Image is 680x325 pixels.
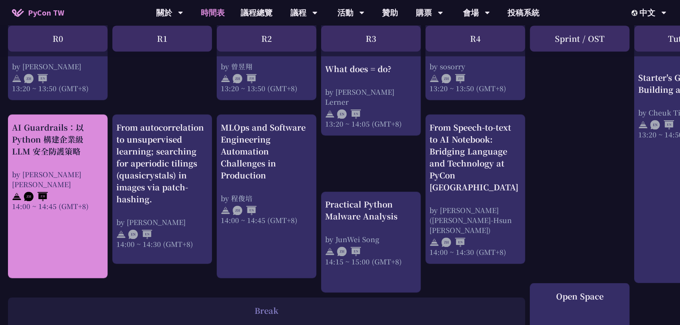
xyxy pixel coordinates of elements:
div: 13:20 ~ 13:50 (GMT+8) [221,83,312,93]
div: MLOps and Software Engineering Automation Challenges in Production [221,121,312,181]
img: ZHZH.38617ef.svg [24,192,48,201]
div: by 程俊培 [221,193,312,203]
div: by [PERSON_NAME] [PERSON_NAME] [12,169,104,189]
img: Locale Icon [631,10,639,16]
div: by 曾昱翔 [221,61,312,71]
a: From autocorrelation to unsupervised learning; searching for aperiodic tilings (quasicrystals) in... [116,121,208,257]
div: 13:20 ~ 13:50 (GMT+8) [429,83,521,93]
div: R4 [425,25,525,51]
div: What does = do? [325,63,417,74]
div: R3 [321,25,421,51]
a: PyCon TW [4,3,72,23]
div: R0 [8,25,108,51]
div: R1 [112,25,212,51]
img: svg+xml;base64,PHN2ZyB4bWxucz0iaHR0cDovL3d3dy53My5vcmcvMjAwMC9zdmciIHdpZHRoPSIyNCIgaGVpZ2h0PSIyNC... [221,74,230,83]
a: AI Guardrails：以 Python 構建企業級 LLM 安全防護策略 by [PERSON_NAME] [PERSON_NAME] 14:00 ~ 14:45 (GMT+8) [12,121,104,271]
a: What does = do? by [PERSON_NAME] Lerner 13:20 ~ 14:05 (GMT+8) [325,2,417,129]
div: by [PERSON_NAME] Lerner [325,86,417,106]
div: From Speech-to-text to AI Notebook: Bridging Language and Technology at PyCon [GEOGRAPHIC_DATA] [429,121,521,193]
a: From Speech-to-text to AI Notebook: Bridging Language and Technology at PyCon [GEOGRAPHIC_DATA] b... [429,121,521,257]
div: AI Guardrails：以 Python 構建企業級 LLM 安全防護策略 [12,121,104,157]
div: 13:20 ~ 13:50 (GMT+8) [12,83,104,93]
div: by [PERSON_NAME] [12,61,104,71]
div: 14:15 ~ 15:00 (GMT+8) [325,256,417,266]
div: Open Space [534,290,625,302]
span: PyCon TW [28,7,64,19]
div: 13:20 ~ 14:05 (GMT+8) [325,118,417,128]
img: ZHEN.371966e.svg [233,206,257,215]
img: svg+xml;base64,PHN2ZyB4bWxucz0iaHR0cDovL3d3dy53My5vcmcvMjAwMC9zdmciIHdpZHRoPSIyNCIgaGVpZ2h0PSIyNC... [12,74,22,83]
div: Sprint / OST [530,25,629,51]
div: 14:00 ~ 14:45 (GMT+8) [221,215,312,225]
div: 14:00 ~ 14:30 (GMT+8) [116,239,208,249]
div: by [PERSON_NAME]([PERSON_NAME]-Hsun [PERSON_NAME]) [429,205,521,235]
div: R2 [217,25,316,51]
img: svg+xml;base64,PHN2ZyB4bWxucz0iaHR0cDovL3d3dy53My5vcmcvMjAwMC9zdmciIHdpZHRoPSIyNCIgaGVpZ2h0PSIyNC... [116,229,126,239]
img: ENEN.5a408d1.svg [128,229,152,239]
div: by JunWei Song [325,234,417,244]
img: ZHEN.371966e.svg [337,247,361,256]
a: MLOps and Software Engineering Automation Challenges in Production by 程俊培 14:00 ~ 14:45 (GMT+8) [221,121,312,271]
a: Practical Python Malware Analysis by JunWei Song 14:15 ~ 15:00 (GMT+8) [325,198,417,286]
img: svg+xml;base64,PHN2ZyB4bWxucz0iaHR0cDovL3d3dy53My5vcmcvMjAwMC9zdmciIHdpZHRoPSIyNCIgaGVpZ2h0PSIyNC... [221,206,230,215]
div: 14:00 ~ 14:30 (GMT+8) [429,247,521,257]
img: Home icon of PyCon TW 2025 [12,9,24,17]
div: by sosorry [429,61,521,71]
div: by [PERSON_NAME] [116,217,208,227]
img: svg+xml;base64,PHN2ZyB4bWxucz0iaHR0cDovL3d3dy53My5vcmcvMjAwMC9zdmciIHdpZHRoPSIyNCIgaGVpZ2h0PSIyNC... [325,247,335,256]
img: svg+xml;base64,PHN2ZyB4bWxucz0iaHR0cDovL3d3dy53My5vcmcvMjAwMC9zdmciIHdpZHRoPSIyNCIgaGVpZ2h0PSIyNC... [429,237,439,247]
div: From autocorrelation to unsupervised learning; searching for aperiodic tilings (quasicrystals) in... [116,121,208,205]
div: Practical Python Malware Analysis [325,198,417,222]
img: ENEN.5a408d1.svg [650,120,674,129]
img: ZHZH.38617ef.svg [233,74,257,83]
img: ZHEN.371966e.svg [24,74,48,83]
img: svg+xml;base64,PHN2ZyB4bWxucz0iaHR0cDovL3d3dy53My5vcmcvMjAwMC9zdmciIHdpZHRoPSIyNCIgaGVpZ2h0PSIyNC... [429,74,439,83]
img: svg+xml;base64,PHN2ZyB4bWxucz0iaHR0cDovL3d3dy53My5vcmcvMjAwMC9zdmciIHdpZHRoPSIyNCIgaGVpZ2h0PSIyNC... [12,192,22,201]
img: svg+xml;base64,PHN2ZyB4bWxucz0iaHR0cDovL3d3dy53My5vcmcvMjAwMC9zdmciIHdpZHRoPSIyNCIgaGVpZ2h0PSIyNC... [638,120,648,129]
img: ENEN.5a408d1.svg [337,109,361,118]
div: 14:00 ~ 14:45 (GMT+8) [12,201,104,211]
img: ZHZH.38617ef.svg [441,74,465,83]
div: Break [12,304,521,316]
img: svg+xml;base64,PHN2ZyB4bWxucz0iaHR0cDovL3d3dy53My5vcmcvMjAwMC9zdmciIHdpZHRoPSIyNCIgaGVpZ2h0PSIyNC... [325,109,335,118]
img: ZHEN.371966e.svg [441,237,465,247]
